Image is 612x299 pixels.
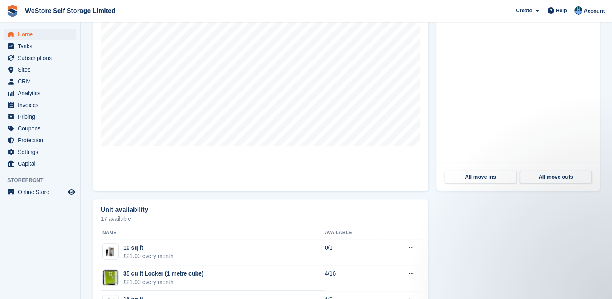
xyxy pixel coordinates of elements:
span: Subscriptions [18,52,66,64]
span: Coupons [18,123,66,134]
span: Invoices [18,99,66,111]
span: CRM [18,76,66,87]
p: 17 available [101,216,421,222]
img: stora-icon-8386f47178a22dfd0bd8f6a31ec36ba5ce8667c1dd55bd0f319d3a0aa187defe.svg [6,5,19,17]
div: £21.00 every month [123,252,174,261]
a: menu [4,146,76,158]
span: Settings [18,146,66,158]
td: 0/1 [325,239,384,265]
span: Help [556,6,567,15]
a: Preview store [67,187,76,197]
th: Name [101,226,325,239]
a: menu [4,41,76,52]
a: menu [4,111,76,122]
a: WeStore Self Storage Limited [22,4,119,17]
div: 10 sq ft [123,243,174,252]
span: Analytics [18,88,66,99]
a: All move ins [445,171,517,184]
span: Capital [18,158,66,169]
a: menu [4,123,76,134]
img: IMG_1063%20(2).jpg [103,270,118,285]
span: Home [18,29,66,40]
span: Sites [18,64,66,75]
td: 4/16 [325,265,384,291]
span: Protection [18,135,66,146]
span: Account [584,7,605,15]
span: Online Store [18,186,66,198]
span: Tasks [18,41,66,52]
div: 35 cu ft Locker (1 metre cube) [123,269,203,278]
a: menu [4,88,76,99]
a: menu [4,158,76,169]
a: menu [4,29,76,40]
a: menu [4,76,76,87]
a: menu [4,186,76,198]
span: Create [516,6,532,15]
h2: Unit availability [101,206,148,214]
a: All move outs [520,171,592,184]
a: menu [4,99,76,111]
div: £21.00 every month [123,278,203,286]
a: menu [4,64,76,75]
a: menu [4,52,76,64]
span: Storefront [7,176,80,184]
span: Pricing [18,111,66,122]
th: Available [325,226,384,239]
img: 10-sqft-unit.jpg [103,246,118,258]
img: Joanne Goff [574,6,582,15]
a: menu [4,135,76,146]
